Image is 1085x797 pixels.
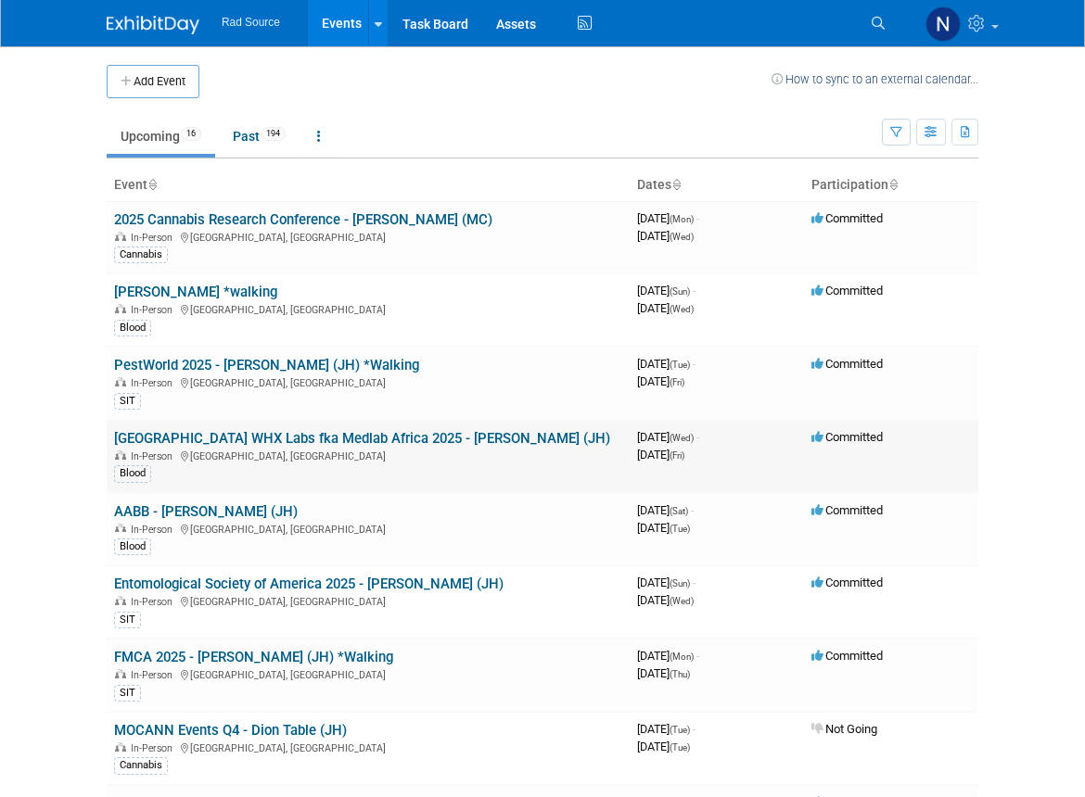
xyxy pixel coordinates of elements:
[115,232,126,241] img: In-Person Event
[670,450,684,461] span: (Fri)
[696,649,699,663] span: -
[114,430,610,447] a: [GEOGRAPHIC_DATA] WHX Labs fka Medlab Africa 2025 - [PERSON_NAME] (JH)
[114,320,151,336] div: Blood
[115,524,126,533] img: In-Person Event
[114,593,622,608] div: [GEOGRAPHIC_DATA], [GEOGRAPHIC_DATA]
[222,16,280,29] span: Rad Source
[107,119,215,154] a: Upcoming16
[115,304,126,313] img: In-Person Event
[114,576,504,592] a: Entomological Society of America 2025 - [PERSON_NAME] (JH)
[637,521,690,535] span: [DATE]
[114,649,393,665] a: FMCA 2025 - [PERSON_NAME] (JH) *Walking
[811,576,883,589] span: Committed
[691,503,694,517] span: -
[637,722,696,736] span: [DATE]
[637,374,684,388] span: [DATE]
[637,448,684,462] span: [DATE]
[670,506,688,516] span: (Sat)
[114,357,419,373] a: PestWorld 2025 - [PERSON_NAME] (JH) *Walking
[114,374,622,389] div: [GEOGRAPHIC_DATA], [GEOGRAPHIC_DATA]
[670,669,690,679] span: (Thu)
[219,119,300,154] a: Past194
[114,229,622,244] div: [GEOGRAPHIC_DATA], [GEOGRAPHIC_DATA]
[131,524,178,536] span: In-Person
[670,596,694,606] span: (Wed)
[637,211,699,225] span: [DATE]
[811,722,877,736] span: Not Going
[670,433,694,443] span: (Wed)
[670,742,690,753] span: (Tue)
[114,301,622,316] div: [GEOGRAPHIC_DATA], [GEOGRAPHIC_DATA]
[670,360,690,370] span: (Tue)
[107,16,199,34] img: ExhibitDay
[670,524,690,534] span: (Tue)
[637,284,696,297] span: [DATE]
[114,284,277,300] a: [PERSON_NAME] *walking
[114,211,492,228] a: 2025 Cannabis Research Conference - [PERSON_NAME] (MC)
[114,393,141,410] div: SIT
[107,65,199,98] button: Add Event
[114,247,168,263] div: Cannabis
[888,177,898,192] a: Sort by Participation Type
[693,722,696,736] span: -
[114,612,141,628] div: SIT
[115,450,126,460] img: In-Person Event
[637,229,694,243] span: [DATE]
[115,669,126,678] img: In-Person Event
[637,576,696,589] span: [DATE]
[261,127,286,141] span: 194
[115,377,126,386] img: In-Person Event
[670,652,694,662] span: (Mon)
[114,740,622,754] div: [GEOGRAPHIC_DATA], [GEOGRAPHIC_DATA]
[693,576,696,589] span: -
[925,6,961,42] img: Nicole Bailey
[693,357,696,371] span: -
[637,593,694,607] span: [DATE]
[131,377,178,389] span: In-Person
[107,170,630,201] th: Event
[114,685,141,702] div: SIT
[131,596,178,608] span: In-Person
[693,284,696,297] span: -
[670,377,684,387] span: (Fri)
[114,465,151,482] div: Blood
[772,72,978,86] a: How to sync to an external calendar...
[115,742,126,752] img: In-Person Event
[637,740,690,753] span: [DATE]
[114,448,622,462] div: [GEOGRAPHIC_DATA], [GEOGRAPHIC_DATA]
[637,666,690,680] span: [DATE]
[115,596,126,605] img: In-Person Event
[696,430,699,444] span: -
[637,357,696,371] span: [DATE]
[131,232,178,244] span: In-Person
[630,170,804,201] th: Dates
[811,503,883,517] span: Committed
[811,211,883,225] span: Committed
[181,127,201,141] span: 16
[131,450,178,462] span: In-Person
[131,742,178,754] span: In-Person
[670,725,690,735] span: (Tue)
[114,538,151,555] div: Blood
[671,177,681,192] a: Sort by Start Date
[637,301,694,315] span: [DATE]
[131,669,178,681] span: In-Person
[696,211,699,225] span: -
[114,722,347,739] a: MOCANN Events Q4 - Dion Table (JH)
[670,214,694,224] span: (Mon)
[811,430,883,444] span: Committed
[637,503,694,517] span: [DATE]
[670,304,694,314] span: (Wed)
[637,649,699,663] span: [DATE]
[114,666,622,681] div: [GEOGRAPHIC_DATA], [GEOGRAPHIC_DATA]
[811,357,883,371] span: Committed
[114,757,168,774] div: Cannabis
[670,578,690,588] span: (Sun)
[637,430,699,444] span: [DATE]
[811,284,883,297] span: Committed
[114,521,622,536] div: [GEOGRAPHIC_DATA], [GEOGRAPHIC_DATA]
[670,286,690,297] span: (Sun)
[811,649,883,663] span: Committed
[131,304,178,316] span: In-Person
[147,177,157,192] a: Sort by Event Name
